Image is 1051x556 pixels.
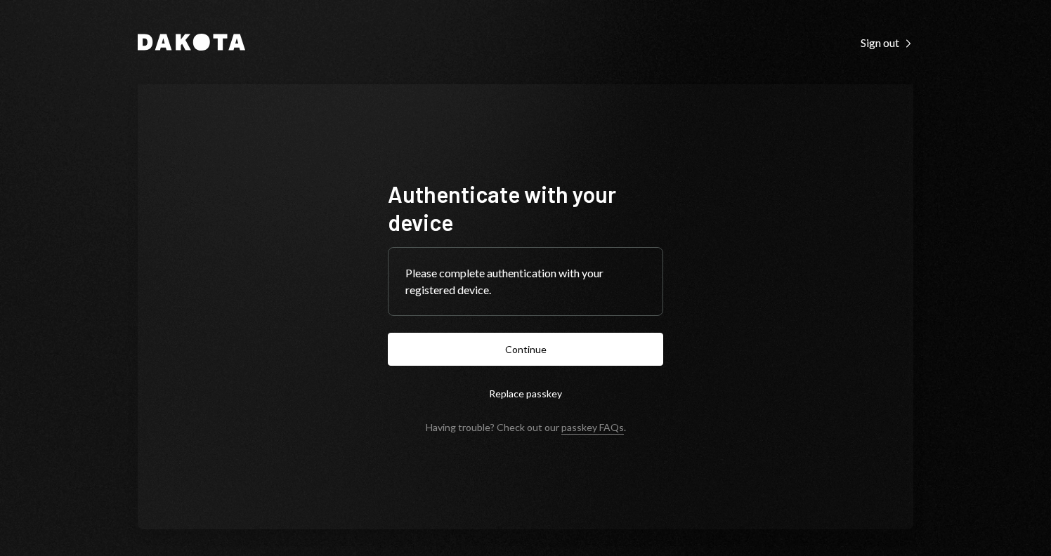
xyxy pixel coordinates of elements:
div: Having trouble? Check out our . [426,421,626,433]
a: passkey FAQs [561,421,624,435]
button: Continue [388,333,663,366]
h1: Authenticate with your device [388,180,663,236]
a: Sign out [861,34,913,50]
div: Sign out [861,36,913,50]
button: Replace passkey [388,377,663,410]
div: Please complete authentication with your registered device. [405,265,646,298]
